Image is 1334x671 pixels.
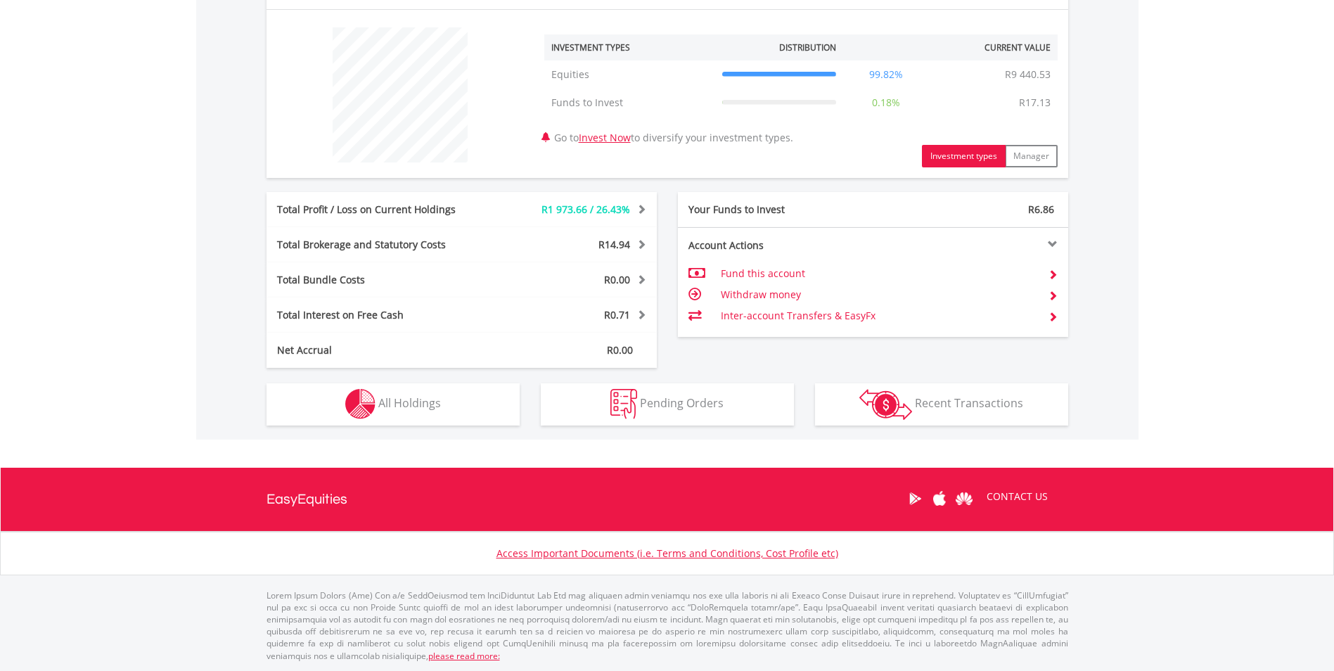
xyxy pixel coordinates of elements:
[843,89,929,117] td: 0.18%
[267,308,494,322] div: Total Interest on Free Cash
[1005,145,1058,167] button: Manager
[534,20,1068,167] div: Go to to diversify your investment types.
[721,305,1037,326] td: Inter-account Transfers & EasyFx
[1012,89,1058,117] td: R17.13
[640,395,724,411] span: Pending Orders
[598,238,630,251] span: R14.94
[267,589,1068,662] p: Lorem Ipsum Dolors (Ame) Con a/e SeddOeiusmod tem InciDiduntut Lab Etd mag aliquaen admin veniamq...
[998,60,1058,89] td: R9 440.53
[267,343,494,357] div: Net Accrual
[544,34,715,60] th: Investment Types
[678,203,873,217] div: Your Funds to Invest
[843,60,929,89] td: 99.82%
[544,60,715,89] td: Equities
[1028,203,1054,216] span: R6.86
[267,383,520,426] button: All Holdings
[496,547,838,560] a: Access Important Documents (i.e. Terms and Conditions, Cost Profile etc)
[922,145,1006,167] button: Investment types
[579,131,631,144] a: Invest Now
[678,238,873,253] div: Account Actions
[977,477,1058,516] a: CONTACT US
[903,477,928,520] a: Google Play
[859,389,912,420] img: transactions-zar-wht.png
[815,383,1068,426] button: Recent Transactions
[604,273,630,286] span: R0.00
[267,273,494,287] div: Total Bundle Costs
[604,308,630,321] span: R0.71
[721,284,1037,305] td: Withdraw money
[541,203,630,216] span: R1 973.66 / 26.43%
[607,343,633,357] span: R0.00
[929,34,1058,60] th: Current Value
[544,89,715,117] td: Funds to Invest
[428,650,500,662] a: please read more:
[928,477,952,520] a: Apple
[915,395,1023,411] span: Recent Transactions
[378,395,441,411] span: All Holdings
[721,263,1037,284] td: Fund this account
[345,389,376,419] img: holdings-wht.png
[267,468,347,531] a: EasyEquities
[541,383,794,426] button: Pending Orders
[952,477,977,520] a: Huawei
[779,41,836,53] div: Distribution
[267,203,494,217] div: Total Profit / Loss on Current Holdings
[267,238,494,252] div: Total Brokerage and Statutory Costs
[610,389,637,419] img: pending_instructions-wht.png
